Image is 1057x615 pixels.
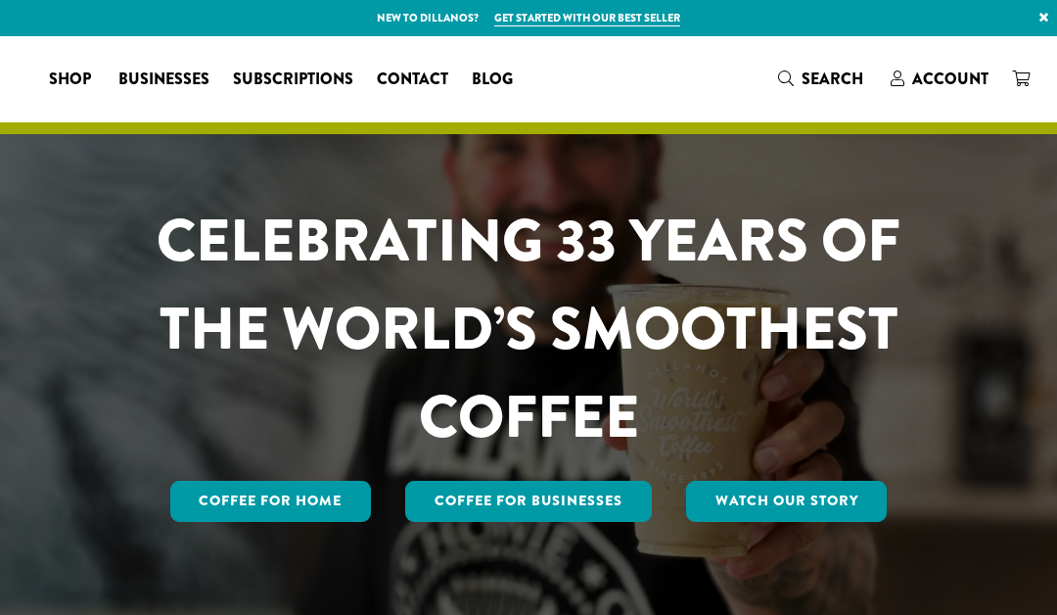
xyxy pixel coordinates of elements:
[233,68,353,92] span: Subscriptions
[143,197,914,461] h1: CELEBRATING 33 YEARS OF THE WORLD’S SMOOTHEST COFFEE
[912,68,988,90] span: Account
[802,68,863,90] span: Search
[405,481,652,522] a: Coffee For Businesses
[118,68,209,92] span: Businesses
[377,68,448,92] span: Contact
[170,481,372,522] a: Coffee for Home
[49,68,91,92] span: Shop
[494,10,680,26] a: Get started with our best seller
[686,481,888,522] a: Watch Our Story
[472,68,513,92] span: Blog
[37,64,107,95] a: Shop
[766,63,879,95] a: Search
